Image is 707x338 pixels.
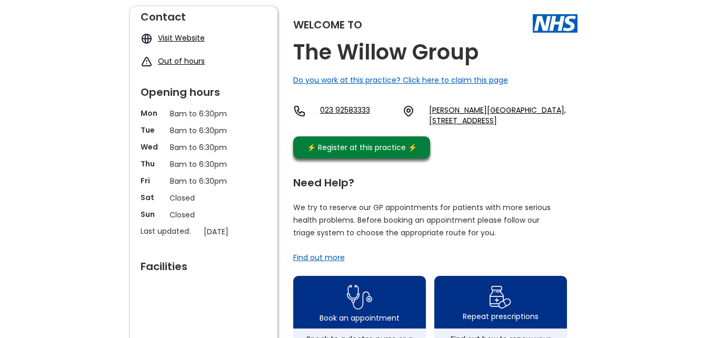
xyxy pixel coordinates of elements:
div: Contact [141,6,267,22]
p: Mon [141,108,164,118]
p: Tue [141,125,164,135]
a: Do you work at this practice? Click here to claim this page [293,75,508,85]
p: We try to reserve our GP appointments for patients with more serious health problems. Before book... [293,201,551,239]
img: practice location icon [402,105,415,117]
img: repeat prescription icon [489,283,512,311]
p: 8am to 6:30pm [170,142,238,153]
a: Visit Website [158,33,205,43]
div: Need Help? [293,172,567,188]
div: Welcome to [293,19,362,30]
p: Closed [170,192,238,204]
a: [PERSON_NAME][GEOGRAPHIC_DATA], [STREET_ADDRESS] [429,105,577,126]
a: 023 92583333 [320,105,394,126]
img: globe icon [141,33,153,45]
div: Repeat prescriptions [463,311,539,322]
img: The NHS logo [533,14,577,32]
img: book appointment icon [347,282,372,313]
img: exclamation icon [141,56,153,68]
p: Sun [141,209,164,220]
h2: The Willow Group [293,41,479,64]
p: 8am to 6:30pm [170,158,238,170]
p: [DATE] [204,226,272,237]
p: Fri [141,175,164,186]
p: Last updated: [141,226,198,236]
div: Opening hours [141,82,267,97]
img: telephone icon [293,105,306,117]
p: 8am to 6:30pm [170,125,238,136]
p: Wed [141,142,164,152]
p: 8am to 6:30pm [170,108,238,120]
p: Sat [141,192,164,203]
div: Facilities [141,256,267,272]
div: Book an appointment [320,313,400,323]
p: Thu [141,158,164,169]
div: ⚡️ Register at this practice ⚡️ [302,142,423,153]
p: 8am to 6:30pm [170,175,238,187]
a: Out of hours [158,56,205,66]
a: ⚡️ Register at this practice ⚡️ [293,136,430,158]
a: Find out more [293,252,345,263]
p: Closed [170,209,238,221]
